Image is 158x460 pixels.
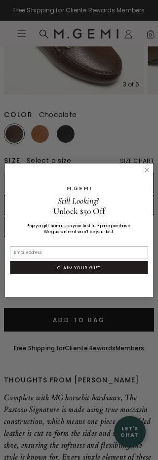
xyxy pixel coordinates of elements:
span: Enjoy a gift from us on your first full-price purchase. We guarantee it won’t be your last. [27,223,131,235]
input: Email Address [10,246,148,258]
img: M.GEMI [67,186,91,190]
span: Unlock $50 Off [53,206,105,216]
span: Still Looking? [58,195,99,206]
button: Close dialog [143,166,152,174]
button: CLAIM YOUR GIFT [10,261,148,274]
